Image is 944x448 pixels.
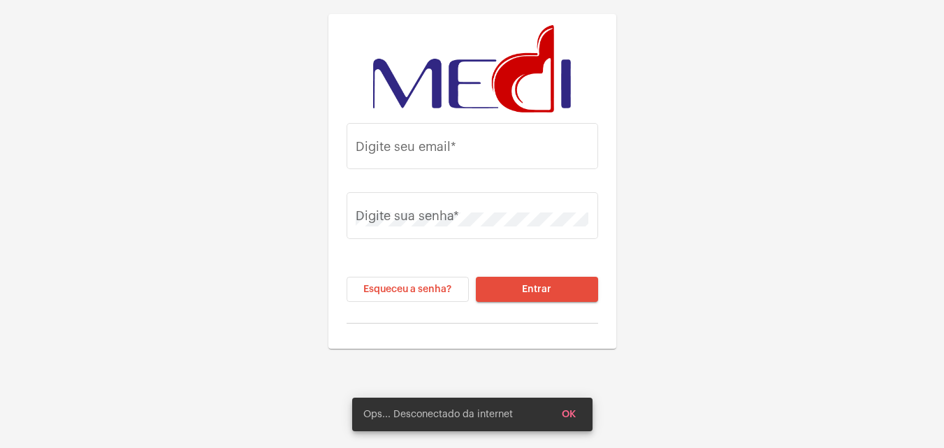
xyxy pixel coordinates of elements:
input: Digite seu email [356,143,588,157]
span: Ops... Desconectado da internet [363,407,513,421]
img: d3a1b5fa-500b-b90f-5a1c-719c20e9830b.png [373,25,570,113]
span: Entrar [522,284,551,294]
span: Esqueceu a senha? [363,284,451,294]
button: Entrar [476,277,598,302]
span: OK [562,410,576,419]
button: Esqueceu a senha? [347,277,469,302]
button: OK [551,402,587,427]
